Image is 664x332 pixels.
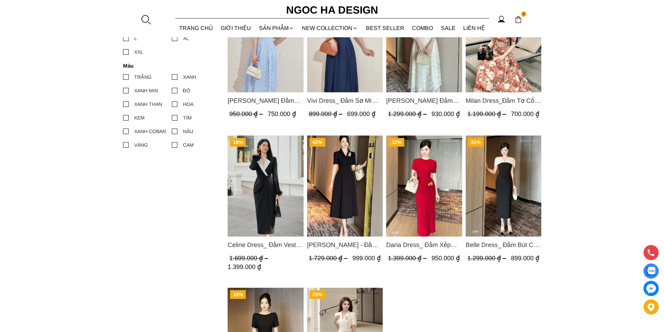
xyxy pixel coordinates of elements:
[307,240,383,249] a: Link to Irene Dress - Đầm Vest Dáng Xòe Kèm Đai D713
[352,254,380,261] span: 999.000 ₫
[465,240,541,249] a: Link to Belle Dress_ Đầm Bút Chì Đen Phối Choàng Vai May Ly Màu Trắng Kèm Hoa D961
[362,19,409,37] a: BEST SELLER
[183,87,190,94] div: ĐỎ
[229,110,265,117] span: 950.000 ₫
[183,128,193,135] div: NÂU
[134,128,166,135] div: XANH COBAN
[388,254,428,261] span: 1.399.000 ₫
[183,100,193,108] div: HOA
[511,254,539,261] span: 899.000 ₫
[229,254,270,261] span: 1.699.000 ₫
[459,19,489,37] a: LIÊN HỆ
[308,110,344,117] span: 899.000 ₫
[307,240,383,249] span: [PERSON_NAME] - Đầm Vest Dáng Xòe Kèm Đai D713
[228,263,261,270] span: 1.399.000 ₫
[465,96,541,106] a: Link to Milan Dress_Đầm Tơ Cổ Tròn Đính Hoa, Tùng Xếp Ly D893
[643,281,659,296] a: messenger
[183,34,189,42] div: XL
[647,267,655,276] img: Display image
[134,34,137,42] div: L
[307,96,383,106] span: Vivi Dress_ Đầm Sơ Mi Rớt Vai Bò Lụa Màu Xanh D1000
[386,96,462,106] a: Link to Mia Dress_ Đầm Tơ Dệt Hoa Hồng Màu Kem D989
[217,19,255,37] a: GIỚI THIỆU
[298,19,362,37] a: NEW COLLECTION
[643,263,659,279] a: Display image
[134,141,148,149] div: VÀNG
[228,96,304,106] span: [PERSON_NAME] Đầm Sơ Mi Kẻ Sọc Xanh D1001
[183,114,192,122] div: TÍM
[183,73,196,81] div: XANH
[347,110,375,117] span: 699.000 ₫
[465,135,541,236] img: Belle Dress_ Đầm Bút Chì Đen Phối Choàng Vai May Ly Màu Trắng Kèm Hoa D961
[268,110,296,117] span: 750.000 ₫
[386,240,462,249] a: Link to Daria Dress_ Đầm Xếp Tùng Hông Gắn Tag Cài Kim Loại Màu Đỏ Cao Cấp D957
[386,240,462,249] span: Daria Dress_ Đầm Xếp Tùng Hông Gắn Tag Cài [PERSON_NAME] Màu Đỏ Cao Cấp D957
[386,135,462,236] img: Daria Dress_ Đầm Xếp Tùng Hông Gắn Tag Cài Kim Loại Màu Đỏ Cao Cấp D957
[386,135,462,236] a: Product image - Daria Dress_ Đầm Xếp Tùng Hông Gắn Tag Cài Kim Loại Màu Đỏ Cao Cấp D957
[521,11,527,17] span: 0
[408,19,437,37] a: Combo
[308,254,349,261] span: 1.729.000 ₫
[465,96,541,106] span: Milan Dress_Đầm Tơ Cổ Tròn [PERSON_NAME], Tùng Xếp Ly D893
[307,96,383,106] a: Link to Vivi Dress_ Đầm Sơ Mi Rớt Vai Bò Lụa Màu Xanh D1000
[465,240,541,249] span: Belle Dress_ Đầm Bút Chì Đen Phối Choàng Vai May Ly Màu Trắng Kèm Hoa D961
[183,141,194,149] div: CAM
[134,114,145,122] div: KEM
[228,240,304,249] span: Celine Dress_ Đầm Vest Phối Cổ Mix Lông Cửa Tay D967
[467,254,507,261] span: 1.299.000 ₫
[255,19,298,37] div: SẢN PHẨM
[307,135,383,236] img: Irene Dress - Đầm Vest Dáng Xòe Kèm Đai D713
[228,96,304,106] a: Link to Valerie Dress_ Đầm Sơ Mi Kẻ Sọc Xanh D1001
[386,96,462,106] span: [PERSON_NAME] Đầm Tơ Dệt Hoa Hồng Màu Kem D989
[228,135,304,236] img: Celine Dress_ Đầm Vest Phối Cổ Mix Lông Cửa Tay D967
[228,135,304,236] a: Product image - Celine Dress_ Đầm Vest Phối Cổ Mix Lông Cửa Tay D967
[307,135,383,236] a: Product image - Irene Dress - Đầm Vest Dáng Xòe Kèm Đai D713
[511,110,539,117] span: 700.000 ₫
[134,48,143,56] div: XXL
[134,87,158,94] div: XANH MIN
[388,110,428,117] span: 1.299.000 ₫
[123,63,216,69] h4: Màu
[134,100,162,108] div: XANH THAN
[514,16,522,23] img: img-CART-ICON-ksit0nf1
[228,240,304,249] a: Link to Celine Dress_ Đầm Vest Phối Cổ Mix Lông Cửa Tay D967
[432,254,460,261] span: 950.000 ₫
[437,19,460,37] a: SALE
[465,135,541,236] a: Product image - Belle Dress_ Đầm Bút Chì Đen Phối Choàng Vai May Ly Màu Trắng Kèm Hoa D961
[467,110,507,117] span: 1.199.000 ₫
[280,2,384,18] a: Ngoc Ha Design
[432,110,460,117] span: 930.000 ₫
[175,19,217,37] a: TRANG CHỦ
[134,73,152,81] div: TRẮNG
